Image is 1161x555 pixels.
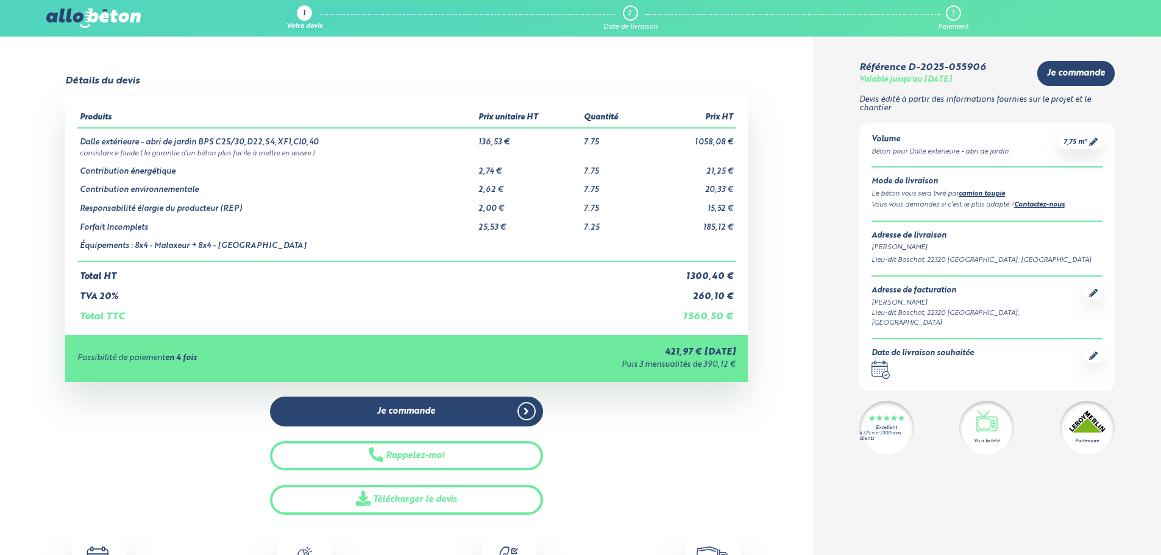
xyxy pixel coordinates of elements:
[581,176,645,195] td: 7.75
[872,200,1102,211] div: Vous vous demandez si c’est le plus adapté ? .
[77,214,476,233] td: Forfait Incomplets
[414,361,735,370] div: Puis 3 mensualités de 390,12 €
[77,195,476,214] td: Responsabilité élargie du producteur (REP)
[77,158,476,177] td: Contribution énergétique
[476,158,582,177] td: 2,74 €
[872,189,1102,200] div: Le béton vous sera livré par
[77,282,646,302] td: TVA 20%
[859,431,914,442] div: 4.7/5 sur 2300 avis clients
[959,191,1005,197] a: camion toupie
[872,286,1084,295] div: Adresse de facturation
[859,96,1115,113] p: Devis édité à partir des informations fournies sur le projet et le chantier
[165,354,197,362] strong: en 4 fois
[938,5,968,31] a: 3 Paiement
[581,195,645,214] td: 7.75
[645,214,736,233] td: 185,12 €
[414,347,735,358] div: 421,97 € [DATE]
[872,308,1084,329] div: Lieu-dit Boschot, 22320 [GEOGRAPHIC_DATA], [GEOGRAPHIC_DATA]
[77,261,646,282] td: Total HT
[872,135,1009,144] div: Volume
[46,9,140,28] img: allobéton
[951,10,954,18] div: 3
[628,10,631,18] div: 2
[476,108,582,128] th: Prix unitaire HT
[872,298,1084,308] div: [PERSON_NAME]
[645,282,736,302] td: 260,10 €
[77,354,414,363] div: Possibilité de paiement
[77,232,476,261] td: Équipements : 8x4 - Malaxeur + 8x4 - [GEOGRAPHIC_DATA]
[476,128,582,147] td: 136,53 €
[859,76,952,85] div: Valable jusqu'au [DATE]
[974,437,999,445] div: Vu à la télé
[77,176,476,195] td: Contribution environnementale
[872,349,974,358] div: Date de livraison souhaitée
[859,62,985,73] div: Référence D-2025-055906
[270,397,543,426] a: Je commande
[645,176,736,195] td: 20,33 €
[645,195,736,214] td: 15,52 €
[303,10,305,18] div: 1
[645,108,736,128] th: Prix HT
[286,23,322,31] div: Votre devis
[645,261,736,282] td: 1 300,40 €
[645,302,736,322] td: 1 560,50 €
[872,232,1102,241] div: Adresse de livraison
[872,242,1102,253] div: [PERSON_NAME]
[77,128,476,147] td: Dalle extérieure - abri de jardin BPS C25/30,D22,S4,XF1,Cl0,40
[938,23,968,31] div: Paiement
[1075,437,1099,445] div: Partenaire
[872,177,1102,186] div: Mode de livraison
[476,176,582,195] td: 2,62 €
[1047,68,1105,79] span: Je commande
[65,76,140,87] div: Détails du devis
[476,195,582,214] td: 2,00 €
[645,158,736,177] td: 21,25 €
[581,158,645,177] td: 7.75
[581,128,645,147] td: 7.75
[1053,507,1148,542] iframe: Help widget launcher
[270,441,543,471] button: Rappelez-moi
[1014,202,1065,208] a: Contactez-nous
[581,108,645,128] th: Quantité
[270,485,543,515] a: Télécharger le devis
[77,147,736,158] td: consistance fluide ( la garantie d’un béton plus facile à mettre en œuvre )
[872,147,1009,157] div: Béton pour Dalle extérieure - abri de jardin
[872,255,1102,266] div: Lieu-dit Boschot, 22320 [GEOGRAPHIC_DATA], [GEOGRAPHIC_DATA]
[645,128,736,147] td: 1 058,08 €
[77,108,476,128] th: Produits
[286,5,322,31] a: 1 Votre devis
[77,302,646,322] td: Total TTC
[581,214,645,233] td: 7.25
[1037,61,1115,86] a: Je commande
[377,406,435,417] span: Je commande
[476,214,582,233] td: 25,53 €
[603,5,658,31] a: 2 Date de livraison
[876,425,897,431] div: Excellent
[603,23,658,31] div: Date de livraison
